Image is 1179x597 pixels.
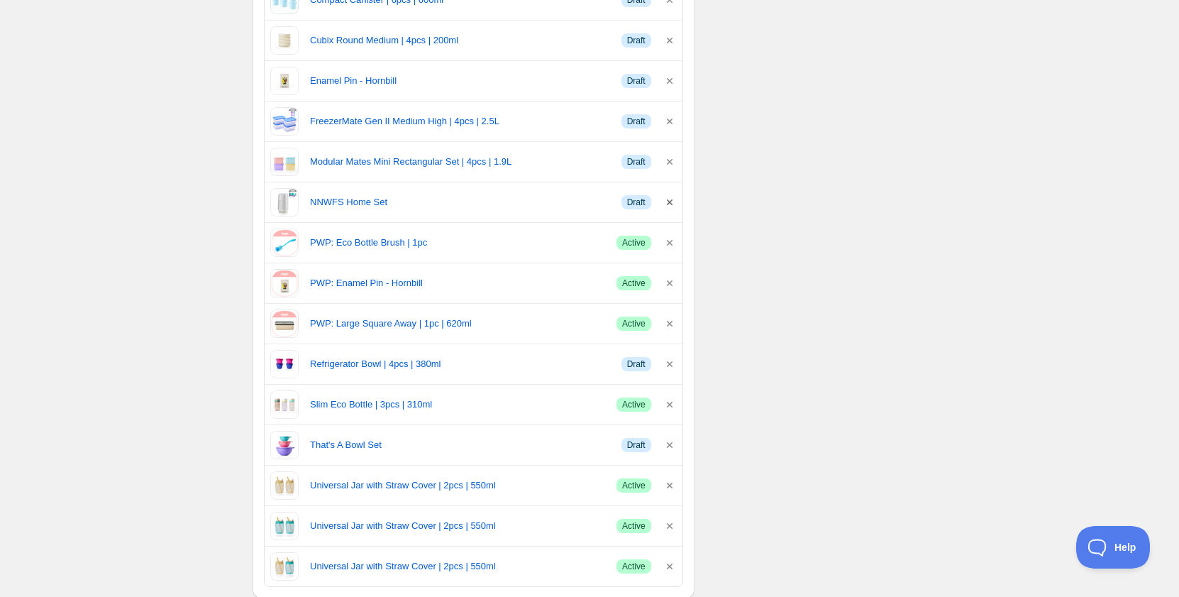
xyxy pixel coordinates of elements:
span: Active [622,318,646,329]
span: Active [622,237,646,248]
a: PWP: Eco Bottle Brush | 1pc [310,236,605,250]
span: Draft [627,75,646,87]
span: Active [622,520,646,532]
a: Universal Jar with Straw Cover | 2pcs | 550ml [310,559,605,574]
span: Active [622,278,646,289]
a: FreezerMate Gen II Medium High | 4pcs | 2.5L [310,114,610,128]
a: NNWFS Home Set [310,195,610,209]
a: PWP: Enamel Pin - Hornbill [310,276,605,290]
a: Enamel Pin - Hornbill [310,74,610,88]
iframe: Toggle Customer Support [1076,526,1151,569]
span: Draft [627,197,646,208]
a: Slim Eco Bottle | 3pcs | 310ml [310,398,605,412]
a: Refrigerator Bowl | 4pcs | 380ml [310,357,610,371]
span: Draft [627,116,646,127]
span: Draft [627,35,646,46]
a: That's A Bowl Set [310,438,610,452]
a: Cubix Round Medium | 4pcs | 200ml [310,33,610,48]
span: Active [622,480,646,491]
span: Draft [627,439,646,451]
a: Universal Jar with Straw Cover | 2pcs | 550ml [310,519,605,533]
a: Universal Jar with Straw Cover | 2pcs | 550ml [310,478,605,493]
span: Active [622,399,646,410]
a: PWP: Large Square Away | 1pc | 620ml [310,317,605,331]
span: Draft [627,358,646,370]
span: Draft [627,156,646,168]
a: Modular Mates Mini Rectangular Set | 4pcs | 1.9L [310,155,610,169]
span: Active [622,561,646,572]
